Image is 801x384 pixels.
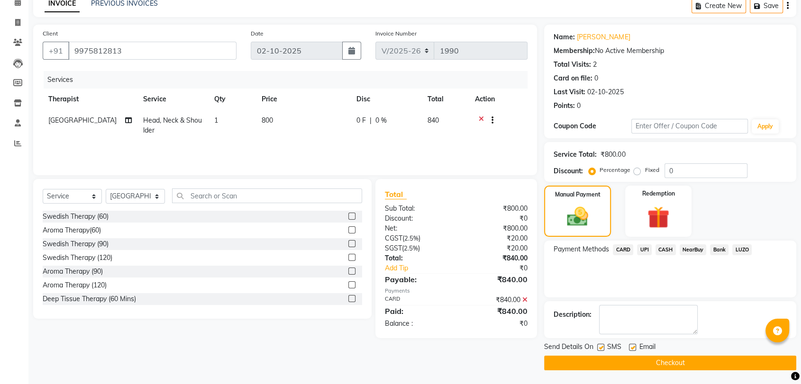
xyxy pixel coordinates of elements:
[555,190,601,199] label: Manual Payment
[642,189,674,198] label: Redemption
[262,116,273,125] span: 800
[385,287,528,295] div: Payments
[710,244,728,255] span: Bank
[631,119,748,134] input: Enter Offer / Coupon Code
[554,32,575,42] div: Name:
[43,280,107,290] div: Aroma Therapy (120)
[752,119,779,134] button: Apply
[456,214,535,223] div: ₹0
[351,89,422,110] th: Disc
[456,233,535,243] div: ₹20.00
[560,205,594,229] img: _cash.svg
[378,214,456,223] div: Discount:
[43,212,109,222] div: Swedish Therapy (60)
[544,342,593,354] span: Send Details On
[469,89,528,110] th: Action
[554,87,585,97] div: Last Visit:
[48,116,117,125] span: [GEOGRAPHIC_DATA]
[637,244,652,255] span: UPI
[554,166,583,176] div: Discount:
[251,29,264,38] label: Date
[378,319,456,329] div: Balance :
[456,243,535,253] div: ₹20.00
[44,71,535,89] div: Services
[607,342,621,354] span: SMS
[554,244,609,254] span: Payment Methods
[680,244,707,255] span: NearBuy
[370,116,372,125] span: |
[469,263,535,273] div: ₹0
[601,150,625,160] div: ₹800.00
[378,223,456,233] div: Net:
[554,121,631,131] div: Coupon Code
[385,189,407,199] span: Total
[378,274,456,285] div: Payable:
[43,42,69,60] button: +91
[378,295,456,305] div: CARD
[378,263,469,273] a: Add Tip
[378,233,456,243] div: ( )
[378,204,456,214] div: Sub Total:
[375,116,387,125] span: 0 %
[404,234,419,242] span: 2.5%
[577,101,581,111] div: 0
[456,305,535,317] div: ₹840.00
[256,89,351,110] th: Price
[554,150,597,160] div: Service Total:
[639,342,655,354] span: Email
[143,116,202,134] span: Head, Neck & Shoulder
[587,87,623,97] div: 02-10-2025
[456,319,535,329] div: ₹0
[404,244,418,252] span: 2.5%
[43,267,103,277] div: Aroma Therapy (90)
[375,29,417,38] label: Invoice Number
[554,310,592,320] div: Description:
[378,243,456,253] div: ( )
[554,73,592,83] div: Card on file:
[43,29,58,38] label: Client
[43,89,137,110] th: Therapist
[593,60,597,70] div: 2
[172,188,362,203] input: Search or Scan
[428,116,439,125] span: 840
[43,294,136,304] div: Deep Tissue Therapy (60 Mins)
[68,42,237,60] input: Search by Name/Mobile/Email/Code
[456,253,535,263] div: ₹840.00
[594,73,598,83] div: 0
[209,89,256,110] th: Qty
[43,225,101,235] div: Aroma Therapy(60)
[385,234,402,242] span: CGST
[554,60,591,70] div: Total Visits:
[456,223,535,233] div: ₹800.00
[214,116,218,125] span: 1
[43,239,109,249] div: Swedish Therapy (90)
[422,89,469,110] th: Total
[378,305,456,317] div: Paid:
[645,166,659,174] label: Fixed
[43,253,112,263] div: Swedish Therapy (120)
[356,116,366,125] span: 0 F
[456,204,535,214] div: ₹800.00
[554,101,575,111] div: Points:
[732,244,752,255] span: LUZO
[600,166,630,174] label: Percentage
[655,244,676,255] span: CASH
[137,89,209,110] th: Service
[456,295,535,305] div: ₹840.00
[385,244,402,252] span: SGST
[554,46,787,56] div: No Active Membership
[577,32,630,42] a: [PERSON_NAME]
[378,253,456,263] div: Total:
[613,244,633,255] span: CARD
[640,204,676,231] img: _gift.svg
[544,356,796,370] button: Checkout
[456,274,535,285] div: ₹840.00
[554,46,595,56] div: Membership:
